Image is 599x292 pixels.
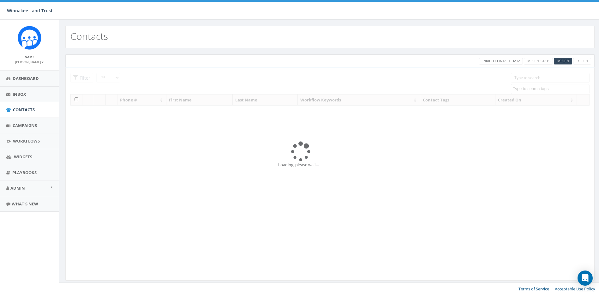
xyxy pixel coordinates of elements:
span: Workflows [13,138,40,144]
div: Loading, please wait... [278,162,382,168]
a: Terms of Service [518,286,549,292]
h2: Contacts [70,31,108,41]
span: CSV files only [556,58,570,63]
span: Campaigns [13,123,37,128]
small: [PERSON_NAME] [15,60,44,64]
img: Rally_Corp_Icon.png [18,26,41,50]
span: Winnakee Land Trust [7,8,53,14]
div: Open Intercom Messenger [578,271,593,286]
span: Dashboard [13,76,39,81]
span: Admin [10,185,25,191]
span: Enrich Contact Data [482,58,520,63]
span: Widgets [14,154,32,160]
a: Import Stats [524,58,553,64]
span: Import [556,58,570,63]
span: What's New [12,201,38,207]
a: Import [554,58,572,64]
a: [PERSON_NAME] [15,59,44,64]
span: Contacts [13,107,35,113]
span: Inbox [13,91,26,97]
a: Export [573,58,591,64]
small: Name [25,55,34,59]
span: Playbooks [12,170,37,175]
a: Enrich Contact Data [479,58,523,64]
a: Acceptable Use Policy [555,286,595,292]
